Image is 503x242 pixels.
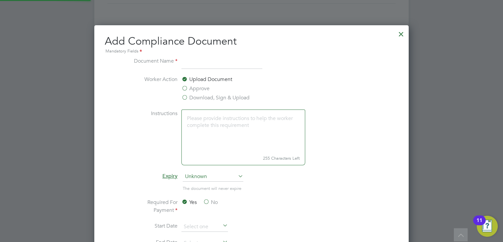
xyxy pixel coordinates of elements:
input: Select one [181,222,228,232]
label: Yes [181,198,197,206]
label: Approve [181,85,210,92]
div: Mandatory Fields [105,48,398,55]
small: 255 Characters Left [181,152,305,165]
label: Upload Document [181,75,232,83]
div: 11 [476,220,482,229]
label: Document Name [128,57,177,68]
h2: Add Compliance Document [105,34,398,55]
label: Download, Sign & Upload [181,94,250,102]
button: Open Resource Center, 11 new notifications [477,216,498,237]
label: Worker Action [128,75,177,102]
span: Expiry [162,173,177,179]
label: Instructions [128,110,177,164]
span: The document will never expire [183,186,241,191]
span: Unknown [183,172,243,182]
label: Required For Payment [128,198,177,214]
label: Start Date [128,222,177,231]
label: No [203,198,218,206]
